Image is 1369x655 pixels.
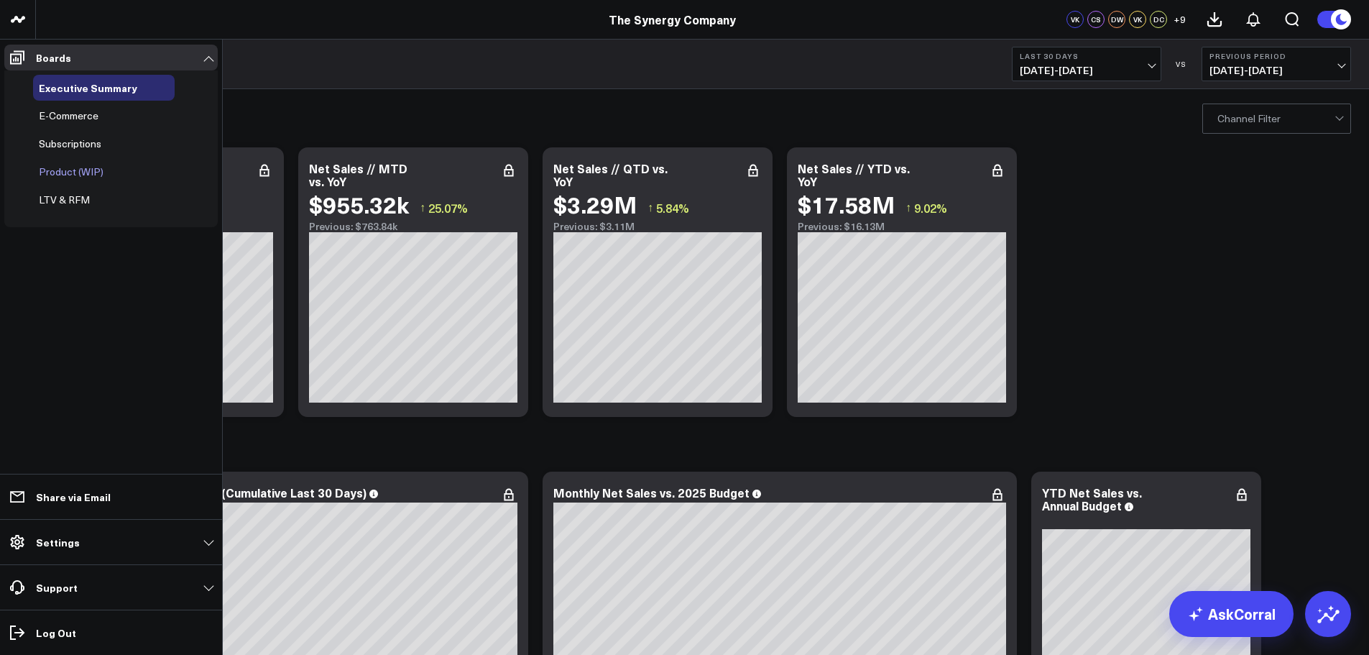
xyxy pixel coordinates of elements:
[905,198,911,217] span: ↑
[309,191,409,217] div: $955.32k
[553,191,637,217] div: $3.29M
[1169,60,1194,68] div: VS
[1020,65,1153,76] span: [DATE] - [DATE]
[1066,11,1084,28] div: VK
[1108,11,1125,28] div: DW
[36,582,78,593] p: Support
[39,194,90,206] a: LTV & RFM
[609,12,736,27] a: The Synergy Company
[39,110,98,122] a: E-Commerce
[39,109,98,122] span: E-Commerce
[39,81,137,95] span: Executive Summary
[1150,11,1167,28] div: DC
[553,485,750,500] div: Monthly Net Sales vs. 2025 Budget
[553,160,668,189] div: Net Sales // QTD vs. YoY
[4,620,218,646] a: Log Out
[1012,47,1161,81] button: Last 30 Days[DATE]-[DATE]
[428,200,468,216] span: 25.07%
[1042,485,1142,513] div: YTD Net Sales vs. Annual Budget
[39,166,103,178] a: Product (WIP)
[1209,52,1343,60] b: Previous Period
[420,198,425,217] span: ↑
[798,221,1006,232] div: Previous: $16.13M
[1174,14,1186,24] span: + 9
[1171,11,1188,28] button: +9
[1202,47,1351,81] button: Previous Period[DATE]-[DATE]
[1087,11,1105,28] div: CS
[1020,52,1153,60] b: Last 30 Days
[656,200,689,216] span: 5.84%
[1129,11,1146,28] div: VK
[1209,65,1343,76] span: [DATE] - [DATE]
[647,198,653,217] span: ↑
[553,221,762,232] div: Previous: $3.11M
[39,137,101,150] span: Subscriptions
[36,627,76,638] p: Log Out
[309,160,407,189] div: Net Sales // MTD vs. YoY
[39,165,103,178] span: Product (WIP)
[798,191,895,217] div: $17.58M
[39,82,137,93] a: Executive Summary
[39,193,90,206] span: LTV & RFM
[36,491,111,503] p: Share via Email
[914,200,947,216] span: 9.02%
[39,138,101,150] a: Subscriptions
[36,536,80,548] p: Settings
[798,160,910,189] div: Net Sales // YTD vs. YoY
[1169,591,1294,637] a: AskCorral
[309,221,517,232] div: Previous: $763.84k
[36,52,71,63] p: Boards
